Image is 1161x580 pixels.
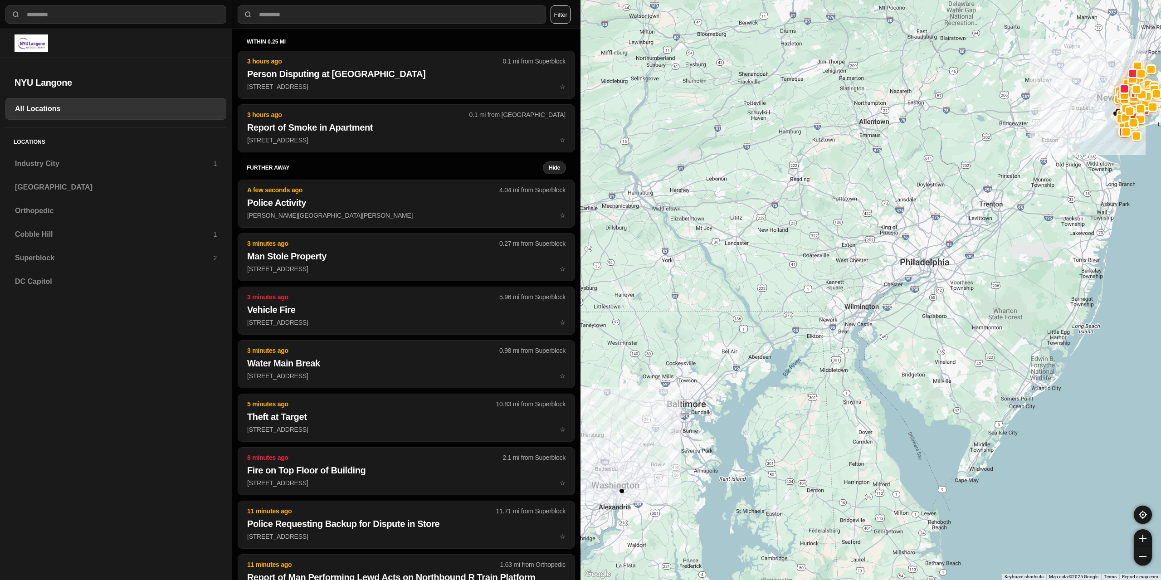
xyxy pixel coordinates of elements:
[247,532,566,541] p: [STREET_ADDRESS]
[247,57,503,66] p: 3 hours ago
[5,224,226,245] a: Cobble Hill1
[5,176,226,198] a: [GEOGRAPHIC_DATA]
[238,501,575,549] button: 11 minutes ago11.71 mi from SuperblockPolice Requesting Backup for Dispute in Store[STREET_ADDRES...
[1139,535,1146,542] img: zoom-in
[496,507,566,516] p: 11.71 mi from Superblock
[247,425,566,434] p: [STREET_ADDRESS]
[247,211,566,220] p: [PERSON_NAME][GEOGRAPHIC_DATA][PERSON_NAME]
[499,346,566,355] p: 0.98 mi from Superblock
[238,233,575,281] button: 3 minutes ago0.27 mi from SuperblockMan Stole Property[STREET_ADDRESS]star
[238,104,575,152] button: 3 hours ago0.1 mi from [GEOGRAPHIC_DATA]Report of Smoke in Apartment[STREET_ADDRESS]star
[1134,529,1152,547] button: zoom-in
[247,110,469,119] p: 3 hours ago
[15,182,217,193] h3: [GEOGRAPHIC_DATA]
[500,560,566,569] p: 1.63 mi from Orthopedic
[247,464,566,477] h2: Fire on Top Floor of Building
[247,250,566,263] h2: Man Stole Property
[560,372,566,380] span: star
[238,180,575,228] button: A few seconds ago4.04 mi from SuperblockPolice Activity[PERSON_NAME][GEOGRAPHIC_DATA][PERSON_NAME...
[247,303,566,316] h2: Vehicle Fire
[238,83,575,90] a: 3 hours ago0.1 mi from SuperblockPerson Disputing at [GEOGRAPHIC_DATA][STREET_ADDRESS]star
[503,57,566,66] p: 0.1 mi from Superblock
[247,400,496,409] p: 5 minutes ago
[1005,574,1044,580] button: Keyboard shortcuts
[15,205,217,216] h3: Orthopedic
[238,532,575,540] a: 11 minutes ago11.71 mi from SuperblockPolice Requesting Backup for Dispute in Store[STREET_ADDRES...
[238,211,575,219] a: A few seconds ago4.04 mi from SuperblockPolice Activity[PERSON_NAME][GEOGRAPHIC_DATA][PERSON_NAME...
[247,478,566,487] p: [STREET_ADDRESS]
[1049,574,1098,579] span: Map data ©2025 Google
[247,371,566,380] p: [STREET_ADDRESS]
[15,253,213,263] h3: Superblock
[213,253,217,263] p: 2
[238,425,575,433] a: 5 minutes ago10.83 mi from SuperblockTheft at Target[STREET_ADDRESS]star
[11,10,20,19] img: search
[244,10,253,19] img: search
[15,34,48,52] img: logo
[247,410,566,423] h2: Theft at Target
[213,230,217,239] p: 1
[1139,553,1146,560] img: zoom-out
[238,340,575,388] button: 3 minutes ago0.98 mi from SuperblockWater Main Break[STREET_ADDRESS]star
[238,51,575,99] button: 3 hours ago0.1 mi from SuperblockPerson Disputing at [GEOGRAPHIC_DATA][STREET_ADDRESS]star
[560,265,566,273] span: star
[560,533,566,540] span: star
[551,5,571,24] button: Filter
[1134,547,1152,565] button: zoom-out
[499,239,566,248] p: 0.27 mi from Superblock
[238,447,575,495] button: 8 minutes ago2.1 mi from SuperblockFire on Top Floor of Building[STREET_ADDRESS]star
[247,357,566,370] h2: Water Main Break
[15,103,217,114] h3: All Locations
[5,127,226,153] h5: Locations
[5,247,226,269] a: Superblock2
[1104,574,1117,579] a: Terms (opens in new tab)
[247,239,499,248] p: 3 minutes ago
[247,82,566,91] p: [STREET_ADDRESS]
[503,453,566,462] p: 2.1 mi from Superblock
[469,110,566,119] p: 0.1 mi from [GEOGRAPHIC_DATA]
[247,346,499,355] p: 3 minutes ago
[549,164,560,171] small: Hide
[238,394,575,442] button: 5 minutes ago10.83 mi from SuperblockTheft at Target[STREET_ADDRESS]star
[583,568,613,580] a: Open this area in Google Maps (opens a new window)
[5,271,226,292] a: DC Capitol
[247,164,543,171] h5: further away
[15,276,217,287] h3: DC Capitol
[247,318,566,327] p: [STREET_ADDRESS]
[247,517,566,530] h2: Police Requesting Backup for Dispute in Store
[247,292,499,302] p: 3 minutes ago
[238,479,575,487] a: 8 minutes ago2.1 mi from SuperblockFire on Top Floor of Building[STREET_ADDRESS]star
[1122,574,1158,579] a: Report a map error
[1134,506,1152,524] button: recenter
[496,400,566,409] p: 10.83 mi from Superblock
[560,136,566,144] span: star
[1139,511,1147,519] img: recenter
[238,287,575,335] button: 3 minutes ago5.96 mi from SuperblockVehicle Fire[STREET_ADDRESS]star
[560,319,566,326] span: star
[247,196,566,209] h2: Police Activity
[560,212,566,219] span: star
[5,98,226,120] a: All Locations
[213,159,217,168] p: 1
[247,136,566,145] p: [STREET_ADDRESS]
[238,372,575,380] a: 3 minutes ago0.98 mi from SuperblockWater Main Break[STREET_ADDRESS]star
[238,265,575,273] a: 3 minutes ago0.27 mi from SuperblockMan Stole Property[STREET_ADDRESS]star
[247,560,500,569] p: 11 minutes ago
[543,161,566,174] button: Hide
[247,453,503,462] p: 8 minutes ago
[560,479,566,487] span: star
[560,83,566,90] span: star
[247,38,566,45] h5: within 0.25 mi
[247,121,566,134] h2: Report of Smoke in Apartment
[499,185,566,195] p: 4.04 mi from Superblock
[238,136,575,144] a: 3 hours ago0.1 mi from [GEOGRAPHIC_DATA]Report of Smoke in Apartment[STREET_ADDRESS]star
[238,318,575,326] a: 3 minutes ago5.96 mi from SuperblockVehicle Fire[STREET_ADDRESS]star
[15,158,213,169] h3: Industry City
[499,292,566,302] p: 5.96 mi from Superblock
[5,153,226,175] a: Industry City1
[583,568,613,580] img: Google
[15,229,213,240] h3: Cobble Hill
[247,185,499,195] p: A few seconds ago
[247,507,496,516] p: 11 minutes ago
[247,68,566,80] h2: Person Disputing at [GEOGRAPHIC_DATA]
